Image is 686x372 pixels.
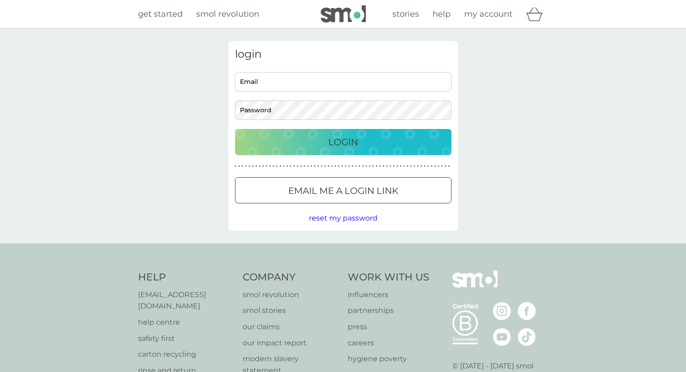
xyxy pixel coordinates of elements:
[235,48,451,61] h3: login
[348,353,429,365] a: hygiene poverty
[392,9,419,19] span: stories
[369,164,371,169] p: ●
[245,164,247,169] p: ●
[321,5,366,23] img: smol
[437,164,439,169] p: ●
[297,164,299,169] p: ●
[235,164,237,169] p: ●
[341,164,343,169] p: ●
[262,164,264,169] p: ●
[309,212,378,224] button: reset my password
[328,135,358,149] p: Login
[242,164,244,169] p: ●
[138,271,234,285] h4: Help
[259,164,261,169] p: ●
[348,271,429,285] h4: Work With Us
[352,164,354,169] p: ●
[243,305,339,317] p: smol stories
[348,305,429,317] a: partnerships
[235,129,451,155] button: Login
[464,9,512,19] span: my account
[434,164,436,169] p: ●
[300,164,302,169] p: ●
[526,5,548,23] div: basket
[196,9,259,19] span: smol revolution
[431,164,433,169] p: ●
[464,8,512,21] a: my account
[288,184,398,198] p: Email me a login link
[386,164,388,169] p: ●
[243,321,339,333] a: our claims
[348,289,429,301] a: influencers
[348,337,429,349] a: careers
[493,328,511,346] img: visit the smol Youtube page
[280,164,281,169] p: ●
[428,164,429,169] p: ●
[238,164,240,169] p: ●
[269,164,271,169] p: ●
[348,164,350,169] p: ●
[318,164,319,169] p: ●
[243,289,339,301] p: smol revolution
[276,164,278,169] p: ●
[433,9,451,19] span: help
[410,164,412,169] p: ●
[424,164,426,169] p: ●
[433,8,451,21] a: help
[309,214,378,222] span: reset my password
[138,289,234,312] a: [EMAIL_ADDRESS][DOMAIN_NAME]
[310,164,312,169] p: ●
[445,164,447,169] p: ●
[290,164,292,169] p: ●
[138,333,234,344] p: safety first
[138,349,234,360] a: carton recycling
[362,164,364,169] p: ●
[138,9,183,19] span: get started
[452,271,497,301] img: smol
[390,164,391,169] p: ●
[403,164,405,169] p: ●
[293,164,295,169] p: ●
[373,164,374,169] p: ●
[518,302,536,320] img: visit the smol Facebook page
[138,317,234,328] p: help centre
[448,164,450,169] p: ●
[441,164,443,169] p: ●
[283,164,285,169] p: ●
[365,164,367,169] p: ●
[348,321,429,333] a: press
[243,337,339,349] a: our impact report
[376,164,378,169] p: ●
[314,164,316,169] p: ●
[345,164,347,169] p: ●
[396,164,398,169] p: ●
[266,164,267,169] p: ●
[327,164,329,169] p: ●
[355,164,357,169] p: ●
[335,164,336,169] p: ●
[379,164,381,169] p: ●
[255,164,257,169] p: ●
[331,164,333,169] p: ●
[196,8,259,21] a: smol revolution
[493,302,511,320] img: visit the smol Instagram page
[286,164,288,169] p: ●
[252,164,254,169] p: ●
[338,164,340,169] p: ●
[392,8,419,21] a: stories
[417,164,419,169] p: ●
[243,271,339,285] h4: Company
[414,164,415,169] p: ●
[324,164,326,169] p: ●
[249,164,250,169] p: ●
[407,164,409,169] p: ●
[420,164,422,169] p: ●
